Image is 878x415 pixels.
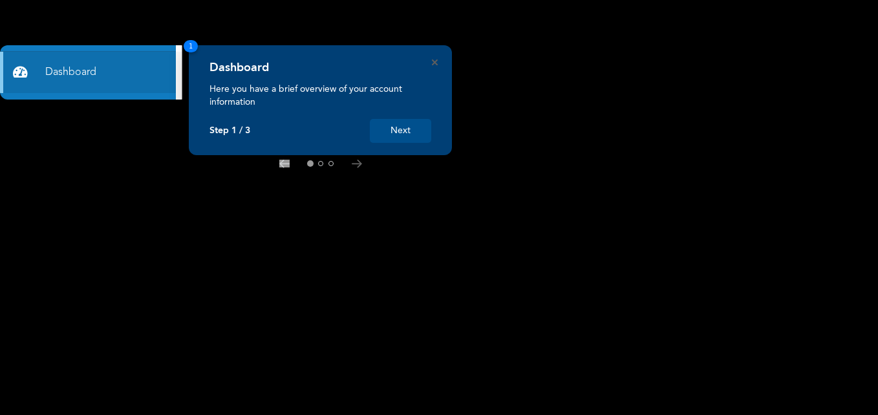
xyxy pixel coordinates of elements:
h4: Dashboard [209,61,269,75]
span: 1 [184,40,198,52]
p: Step 1 / 3 [209,125,250,136]
button: Close [432,59,438,65]
button: Next [370,119,431,143]
p: Here you have a brief overview of your account information [209,83,431,109]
